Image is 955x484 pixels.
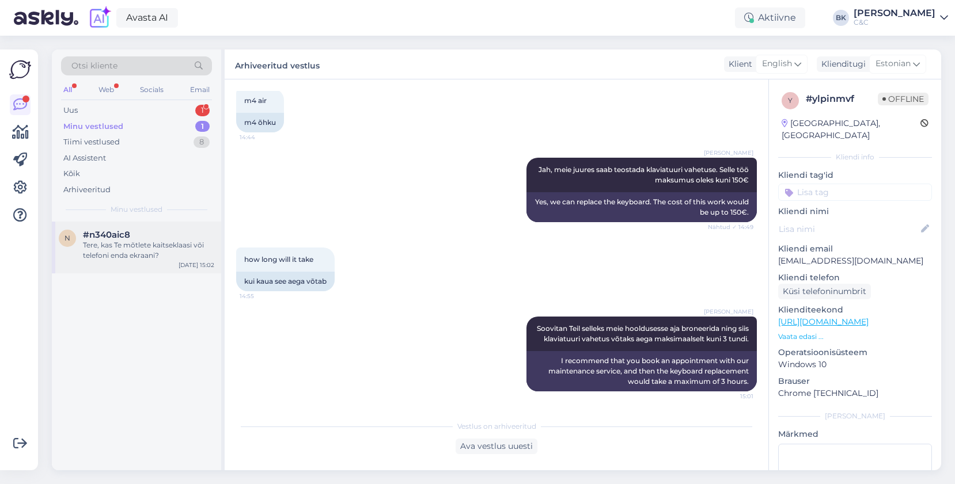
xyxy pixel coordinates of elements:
[526,192,757,222] div: Yes, we can replace the keyboard. The cost of this work would be up to 150€.
[854,9,935,18] div: [PERSON_NAME]
[806,92,878,106] div: # ylpinmvf
[854,18,935,27] div: C&C
[778,387,932,399] p: Chrome [TECHNICAL_ID]
[854,9,948,27] a: [PERSON_NAME]C&C
[539,165,751,184] span: Jah, meie juures saab teostada klaviatuuri vahetuse. Selle töö maksumus oleks kuni 150€
[537,324,751,343] span: Soovitan Teil selleks meie hooldusesse aja broneerida ning siis klaviatuuri vahetus võtaks aega m...
[63,105,78,116] div: Uus
[876,58,911,70] span: Estonian
[65,234,70,242] span: n
[61,82,74,97] div: All
[778,152,932,162] div: Kliendi info
[778,304,932,316] p: Klienditeekond
[762,58,792,70] span: English
[195,105,210,116] div: 1
[63,153,106,164] div: AI Assistent
[63,168,80,180] div: Kõik
[179,261,214,269] div: [DATE] 15:02
[778,331,932,342] p: Vaata edasi ...
[456,439,537,454] div: Ava vestlus uuesti
[9,59,31,81] img: Askly Logo
[778,346,932,359] p: Operatsioonisüsteem
[817,58,866,70] div: Klienditugi
[782,117,920,142] div: [GEOGRAPHIC_DATA], [GEOGRAPHIC_DATA]
[778,317,869,327] a: [URL][DOMAIN_NAME]
[779,223,919,235] input: Lisa nimi
[83,230,130,240] span: #n340aic8
[96,82,116,97] div: Web
[526,351,757,391] div: I recommend that you book an appointment with our maintenance service, and then the keyboard repl...
[778,284,871,299] div: Küsi telefoninumbrit
[188,82,212,97] div: Email
[778,255,932,267] p: [EMAIL_ADDRESS][DOMAIN_NAME]
[88,6,112,30] img: explore-ai
[778,243,932,255] p: Kliendi email
[244,255,313,264] span: how long will it take
[788,96,793,105] span: y
[735,7,805,28] div: Aktiivne
[235,56,320,72] label: Arhiveeritud vestlus
[878,93,929,105] span: Offline
[195,121,210,132] div: 1
[833,10,849,26] div: BK
[116,8,178,28] a: Avasta AI
[457,421,536,432] span: Vestlus on arhiveeritud
[240,292,283,300] span: 14:55
[778,272,932,284] p: Kliendi telefon
[778,205,932,218] p: Kliendi nimi
[708,223,753,231] span: Nähtud ✓ 14:49
[704,148,753,157] span: [PERSON_NAME]
[704,307,753,316] span: [PERSON_NAME]
[778,184,932,201] input: Lisa tag
[240,133,283,142] span: 14:44
[83,240,214,261] div: Tere, kas Te mõtlete kaitseklaasi või telefoni enda ekraani?
[778,359,932,371] p: Windows 10
[63,184,111,196] div: Arhiveeritud
[710,392,753,401] span: 15:01
[71,60,118,72] span: Otsi kliente
[724,58,752,70] div: Klient
[778,375,932,387] p: Brauser
[111,204,162,215] span: Minu vestlused
[63,136,120,148] div: Tiimi vestlused
[236,272,335,291] div: kui kaua see aega võtab
[778,169,932,181] p: Kliendi tag'id
[63,121,123,132] div: Minu vestlused
[778,428,932,440] p: Märkmed
[236,113,284,132] div: m4 õhku
[138,82,166,97] div: Socials
[244,96,267,105] span: m4 air
[194,136,210,148] div: 8
[778,411,932,421] div: [PERSON_NAME]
